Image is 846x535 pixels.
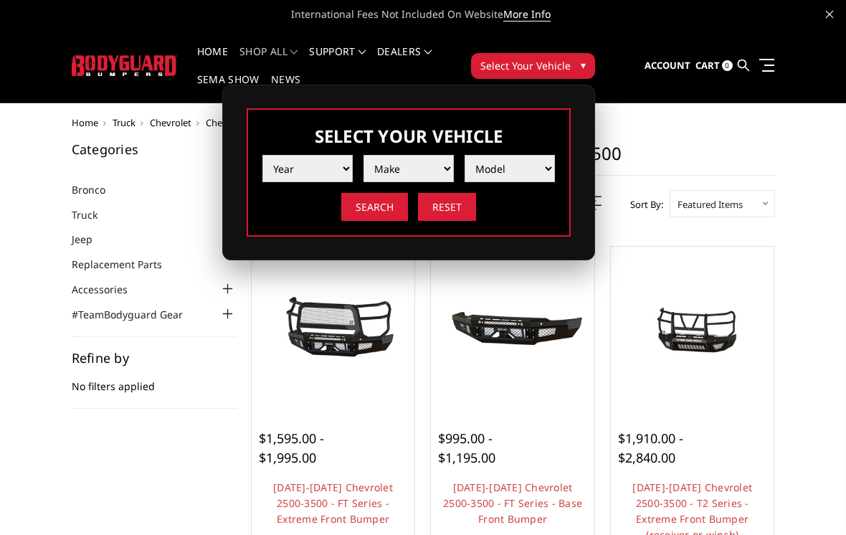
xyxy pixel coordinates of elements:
[262,155,353,182] select: Please select the value from list.
[438,430,495,466] span: $995.00 - $1,195.00
[341,193,408,221] input: Search
[72,143,237,156] h5: Categories
[581,57,586,72] span: ▾
[262,124,555,148] h3: Select Your Vehicle
[434,250,591,407] a: 2024-2025 Chevrolet 2500-3500 - FT Series - Base Front Bumper 2024-2025 Chevrolet 2500-3500 - FT ...
[614,292,771,365] img: 2024-2025 Chevrolet 2500-3500 - T2 Series - Extreme Front Bumper (receiver or winch)
[443,480,582,526] a: [DATE]-[DATE] Chevrolet 2500-3500 - FT Series - Base Front Bumper
[197,75,260,103] a: SEMA Show
[72,351,237,409] div: No filters applied
[271,75,300,103] a: News
[645,47,690,85] a: Account
[309,47,366,75] a: Support
[695,47,733,85] a: Cart 0
[72,257,180,272] a: Replacement Parts
[72,116,98,129] a: Home
[150,116,191,129] a: Chevrolet
[72,55,177,76] img: BODYGUARD BUMPERS
[255,250,412,407] a: 2024-2025 Chevrolet 2500-3500 - FT Series - Extreme Front Bumper 2024-2025 Chevrolet 2500-3500 - ...
[72,282,146,297] a: Accessories
[239,47,298,75] a: shop all
[614,250,771,407] a: 2024-2025 Chevrolet 2500-3500 - T2 Series - Extreme Front Bumper (receiver or winch) 2024-2025 Ch...
[480,58,571,73] span: Select Your Vehicle
[722,60,733,71] span: 0
[72,307,201,322] a: #TeamBodyguard Gear
[645,59,690,72] span: Account
[418,193,476,221] input: Reset
[471,53,595,79] button: Select Your Vehicle
[72,207,115,222] a: Truck
[434,292,591,365] img: 2024-2025 Chevrolet 2500-3500 - FT Series - Base Front Bumper
[259,430,324,466] span: $1,595.00 - $1,995.00
[503,7,551,22] a: More Info
[618,430,683,466] span: $1,910.00 - $2,840.00
[273,480,393,526] a: [DATE]-[DATE] Chevrolet 2500-3500 - FT Series - Extreme Front Bumper
[622,194,663,215] label: Sort By:
[72,182,123,197] a: Bronco
[377,47,432,75] a: Dealers
[363,155,454,182] select: Please select the value from list.
[255,292,412,365] img: 2024-2025 Chevrolet 2500-3500 - FT Series - Extreme Front Bumper
[695,59,720,72] span: Cart
[197,47,228,75] a: Home
[72,351,237,364] h5: Refine by
[113,116,136,129] a: Truck
[206,116,314,129] a: Chevrolet Front Bumpers
[72,232,110,247] a: Jeep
